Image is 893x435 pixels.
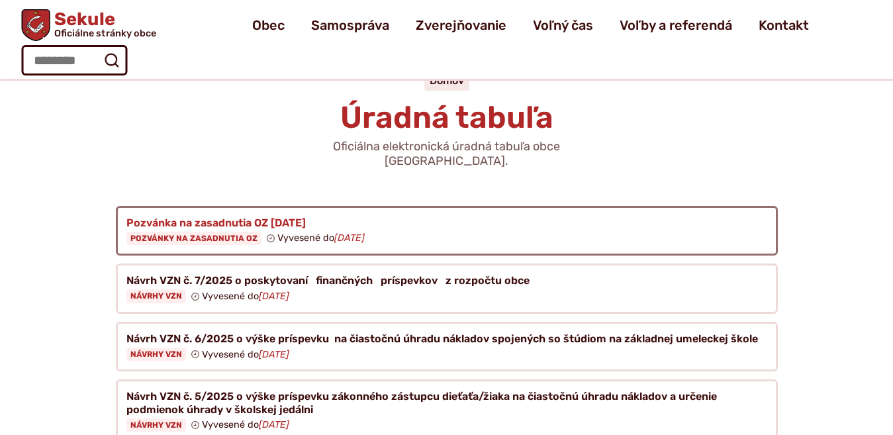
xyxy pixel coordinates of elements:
a: Obec [252,7,285,44]
span: Oficiálne stránky obce [54,28,156,38]
span: Úradná tabuľa [340,99,553,136]
a: Pozvánka na zasadnutia OZ [DATE] Pozvánky na zasadnutia OZ Vyvesené do[DATE] [116,206,778,256]
a: Kontakt [759,7,809,44]
span: Sekule [50,11,156,38]
a: Voľby a referendá [620,7,732,44]
a: Logo Sekule, prejsť na domovskú stránku. [21,9,156,41]
img: Prejsť na domovskú stránku [21,9,50,41]
a: Zverejňovanie [416,7,506,44]
p: Oficiálna elektronická úradná tabuľa obce [GEOGRAPHIC_DATA]. [288,140,606,168]
a: Voľný čas [533,7,593,44]
a: Samospráva [311,7,389,44]
a: Návrh VZN č. 7/2025 o poskytovaní finančných príspevkov z rozpočtu obce Návrhy VZN Vyvesené do[DATE] [116,264,778,314]
a: Návrh VZN č. 6/2025 o výške príspevku na čiastočnú úhradu nákladov spojených so štúdiom na základ... [116,322,778,372]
